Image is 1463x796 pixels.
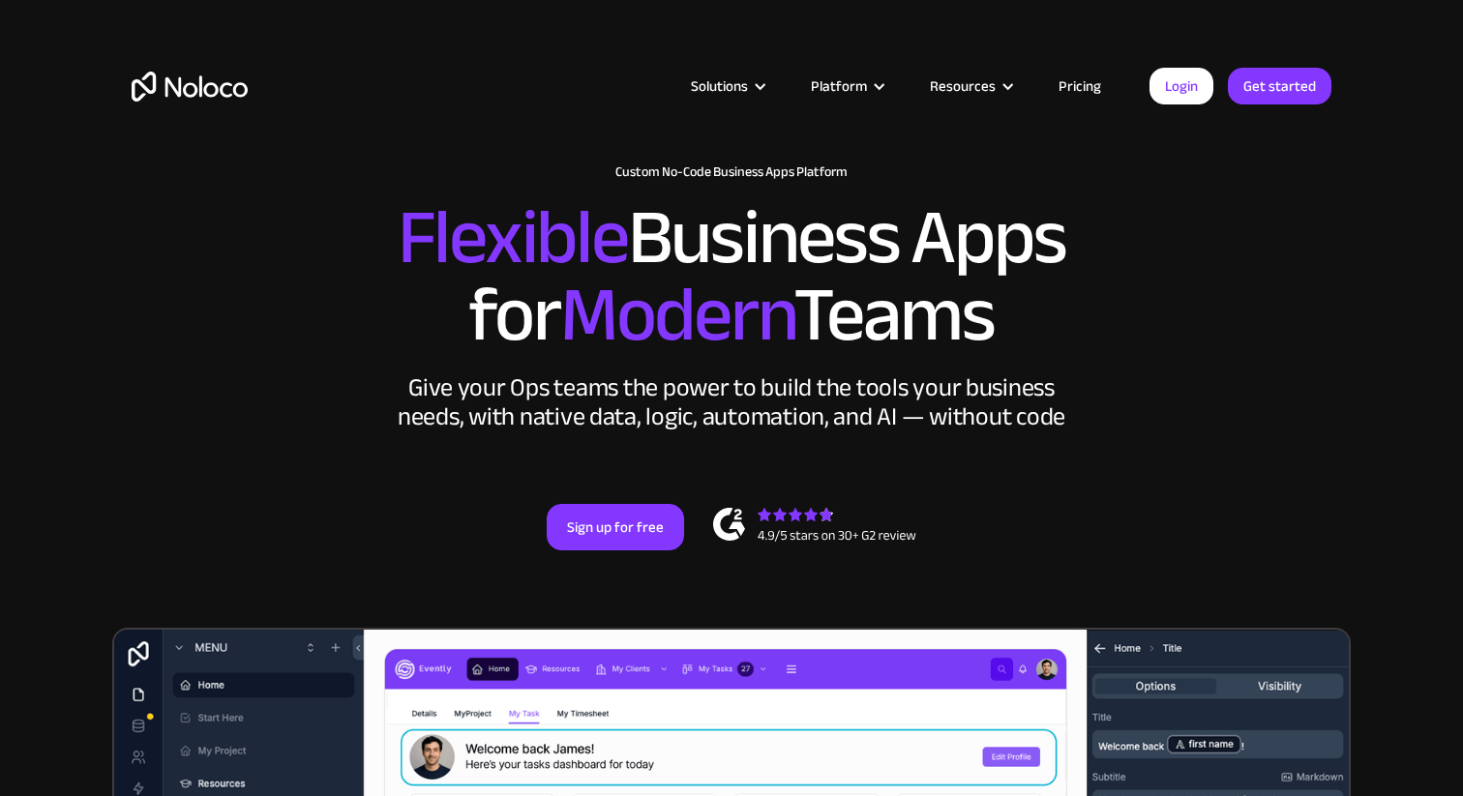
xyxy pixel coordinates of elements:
[132,72,248,102] a: home
[787,74,906,99] div: Platform
[906,74,1034,99] div: Resources
[398,165,628,310] span: Flexible
[560,243,793,387] span: Modern
[547,504,684,550] a: Sign up for free
[132,199,1331,354] h2: Business Apps for Teams
[811,74,867,99] div: Platform
[667,74,787,99] div: Solutions
[1228,68,1331,104] a: Get started
[930,74,996,99] div: Resources
[1034,74,1125,99] a: Pricing
[1149,68,1213,104] a: Login
[691,74,748,99] div: Solutions
[393,373,1070,431] div: Give your Ops teams the power to build the tools your business needs, with native data, logic, au...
